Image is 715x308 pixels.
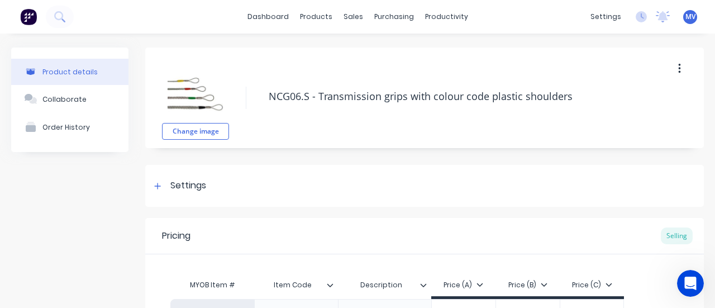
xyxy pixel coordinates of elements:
div: Item Code [254,274,338,296]
button: Change image [162,123,229,140]
span: MV [685,12,695,22]
div: settings [585,8,627,25]
div: productivity [420,8,474,25]
div: Pricing [162,229,190,243]
button: Product details [11,59,128,85]
img: Factory [20,8,37,25]
button: Collaborate [11,85,128,113]
div: Price (B) [508,280,547,290]
iframe: Intercom live chat [677,270,704,297]
button: Order History [11,113,128,141]
div: fileChange image [162,56,229,140]
div: purchasing [369,8,420,25]
img: file [168,61,223,117]
div: Item Code [254,271,331,299]
textarea: NCG06.S - Transmission grips with colour code plastic shoulders [263,83,683,110]
div: Description [338,271,425,299]
div: sales [338,8,369,25]
div: MYOB Item # [170,274,254,296]
div: Order History [42,123,90,131]
a: dashboard [242,8,294,25]
div: Product details [42,68,98,76]
div: products [294,8,338,25]
div: Price (A) [444,280,483,290]
div: Collaborate [42,95,87,103]
div: Selling [661,228,693,244]
div: Description [338,274,431,296]
div: Settings [170,179,206,193]
div: Price (C) [572,280,612,290]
